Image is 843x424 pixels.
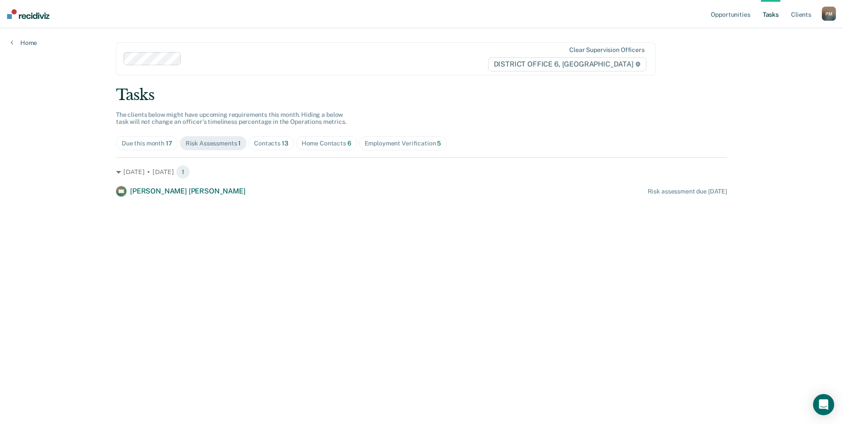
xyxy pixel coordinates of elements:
[822,7,836,21] button: PM
[166,140,172,147] span: 17
[122,140,172,147] div: Due this month
[347,140,351,147] span: 6
[822,7,836,21] div: P M
[365,140,441,147] div: Employment Verification
[116,111,347,126] span: The clients below might have upcoming requirements this month. Hiding a below task will not chang...
[116,86,727,104] div: Tasks
[569,46,644,54] div: Clear supervision officers
[130,187,246,195] span: [PERSON_NAME] [PERSON_NAME]
[238,140,241,147] span: 1
[186,140,241,147] div: Risk Assessments
[116,165,727,179] div: [DATE] • [DATE] 1
[302,140,351,147] div: Home Contacts
[488,57,646,71] span: DISTRICT OFFICE 6, [GEOGRAPHIC_DATA]
[7,9,49,19] img: Recidiviz
[813,394,834,415] div: Open Intercom Messenger
[437,140,441,147] span: 5
[11,39,37,47] a: Home
[176,165,190,179] span: 1
[254,140,288,147] div: Contacts
[648,188,727,195] div: Risk assessment due [DATE]
[282,140,288,147] span: 13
